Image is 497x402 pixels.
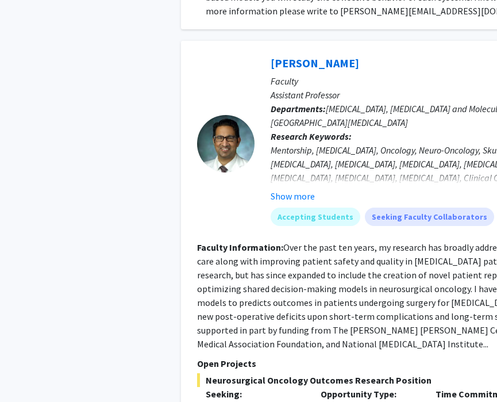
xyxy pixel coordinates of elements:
p: Opportunity Type: [321,387,418,401]
button: Show more [271,189,315,203]
b: Research Keywords: [271,131,352,142]
mat-chip: Seeking Faculty Collaborators [365,208,494,226]
b: Faculty Information: [197,242,283,253]
mat-chip: Accepting Students [271,208,360,226]
iframe: Chat [9,350,49,393]
b: Departments: [271,103,326,114]
a: [PERSON_NAME] [271,56,359,70]
p: Seeking: [206,387,303,401]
